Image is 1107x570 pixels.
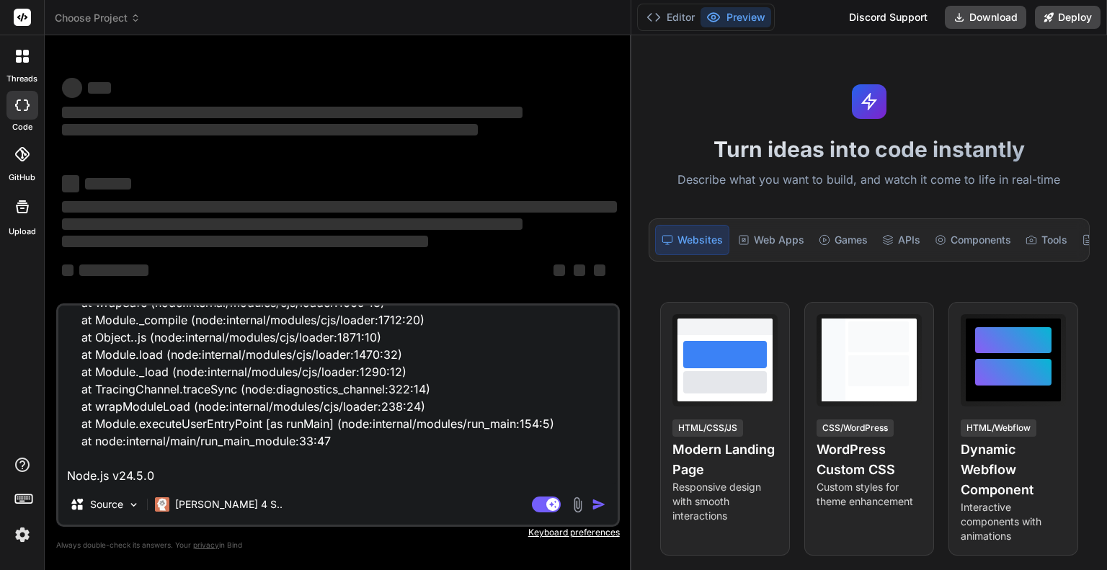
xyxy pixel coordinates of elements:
div: HTML/CSS/JS [672,419,743,437]
p: Source [90,497,123,512]
button: Deploy [1035,6,1101,29]
h4: WordPress Custom CSS [817,440,922,480]
p: [PERSON_NAME] 4 S.. [175,497,283,512]
p: Interactive components with animations [961,500,1066,543]
button: Preview [701,7,771,27]
span: ‌ [88,82,111,94]
p: Responsive design with smooth interactions [672,480,778,523]
span: ‌ [62,107,523,118]
img: Pick Models [128,499,140,511]
span: ‌ [85,178,131,190]
div: Components [929,225,1017,255]
h4: Dynamic Webflow Component [961,440,1066,500]
span: ‌ [62,175,79,192]
div: HTML/Webflow [961,419,1036,437]
p: Custom styles for theme enhancement [817,480,922,509]
div: Games [813,225,873,255]
label: threads [6,73,37,85]
span: ‌ [553,264,565,276]
button: Editor [641,7,701,27]
span: ‌ [62,218,523,230]
label: Upload [9,226,36,238]
div: Websites [655,225,729,255]
img: settings [10,522,35,547]
p: Describe what you want to build, and watch it come to life in real-time [640,171,1098,190]
div: Discord Support [840,6,936,29]
div: APIs [876,225,926,255]
textarea: npm run vms-start > react-router-dynamic-header-with-context@1.0.0 vms-start > env-cmd -f ./envir... [58,306,618,484]
img: attachment [569,496,586,513]
img: icon [592,497,606,512]
span: ‌ [62,264,74,276]
span: privacy [193,540,219,549]
h1: Turn ideas into code instantly [640,136,1098,162]
span: ‌ [79,264,148,276]
p: Always double-check its answers. Your in Bind [56,538,620,552]
span: ‌ [62,124,478,135]
span: ‌ [62,201,617,213]
div: Tools [1020,225,1073,255]
label: GitHub [9,172,35,184]
div: CSS/WordPress [817,419,894,437]
span: ‌ [62,78,82,98]
button: Download [945,6,1026,29]
div: Web Apps [732,225,810,255]
span: Choose Project [55,11,141,25]
label: code [12,121,32,133]
img: Claude 4 Sonnet [155,497,169,512]
h4: Modern Landing Page [672,440,778,480]
p: Keyboard preferences [56,527,620,538]
span: ‌ [574,264,585,276]
span: ‌ [62,236,428,247]
span: ‌ [594,264,605,276]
